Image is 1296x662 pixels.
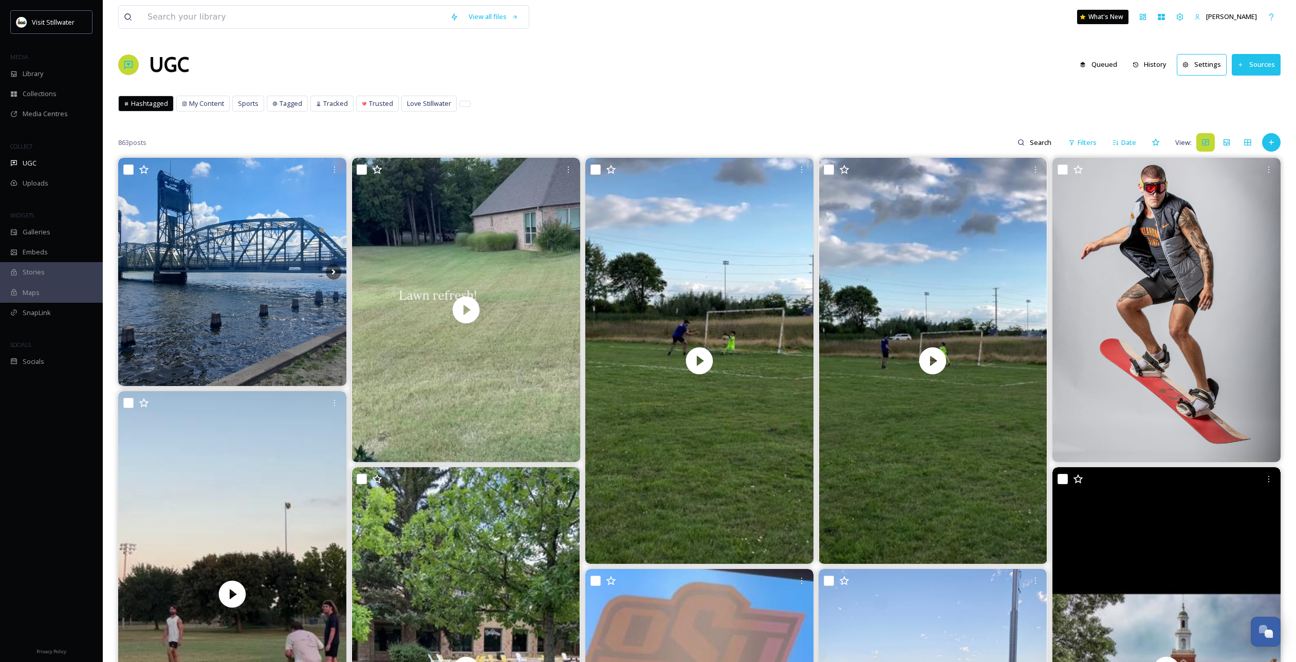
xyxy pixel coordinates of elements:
[1077,10,1128,24] a: What's New
[142,6,445,28] input: Search your library
[32,17,75,27] span: Visit Stillwater
[1251,617,1281,647] button: Open Chat
[819,158,1047,563] video: #goalie #goalkeeper #keeper #soccer #골키퍼 #osu #warmingup 2025.08.21 vs St.Anthony
[1075,54,1127,75] a: Queued
[464,7,524,27] a: View all files
[131,99,168,108] span: Hashtagged
[1206,12,1257,21] span: [PERSON_NAME]
[1177,54,1227,75] button: Settings
[1121,138,1136,148] span: Date
[23,247,48,257] span: Embeds
[1127,54,1177,75] a: History
[16,17,27,27] img: IrSNqUGn_400x400.jpg
[36,648,66,655] span: Privacy Policy
[585,158,813,563] img: thumbnail
[369,99,393,108] span: Trusted
[36,645,66,657] a: Privacy Policy
[23,308,51,318] span: SnapLink
[23,158,36,168] span: UGC
[118,138,146,148] span: 863 posts
[407,99,451,108] span: Love Stillwater
[1127,54,1172,75] button: History
[23,357,44,366] span: Socials
[10,142,32,150] span: COLLECT
[23,109,68,119] span: Media Centres
[1189,7,1262,27] a: [PERSON_NAME]
[10,341,31,348] span: SOCIALS
[323,99,348,108] span: Tracked
[1075,54,1122,75] button: Queued
[1177,54,1232,75] a: Settings
[23,178,48,188] span: Uploads
[1175,138,1192,148] span: View:
[118,158,346,386] img: #stillwater #downtownstillwater #minnesota ##shoppingstillwater #stcroixriver
[1052,158,1281,462] img: We challenge anyone to have a better media day picture than this one 😂 #GoPokes I #run4okstate
[585,158,813,563] video: #goalie #goalkeeper #keeper #soccer #골키퍼 #osu #warmingup 2025.08.21 vs St.Anthony
[23,288,40,298] span: Maps
[238,99,258,108] span: Sports
[352,158,580,462] video: Hope everyone is enjoying a good first week at OSU! We are here to help with all your lawn needs,...
[23,267,45,277] span: Stories
[23,227,50,237] span: Galleries
[23,69,43,79] span: Library
[280,99,302,108] span: Tagged
[1232,54,1281,75] button: Sources
[189,99,224,108] span: My Content
[819,158,1047,563] img: thumbnail
[1025,132,1058,153] input: Search
[352,158,580,462] img: thumbnail
[10,53,28,61] span: MEDIA
[1078,138,1097,148] span: Filters
[10,211,34,219] span: WIDGETS
[149,49,189,80] a: UGC
[23,89,57,99] span: Collections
